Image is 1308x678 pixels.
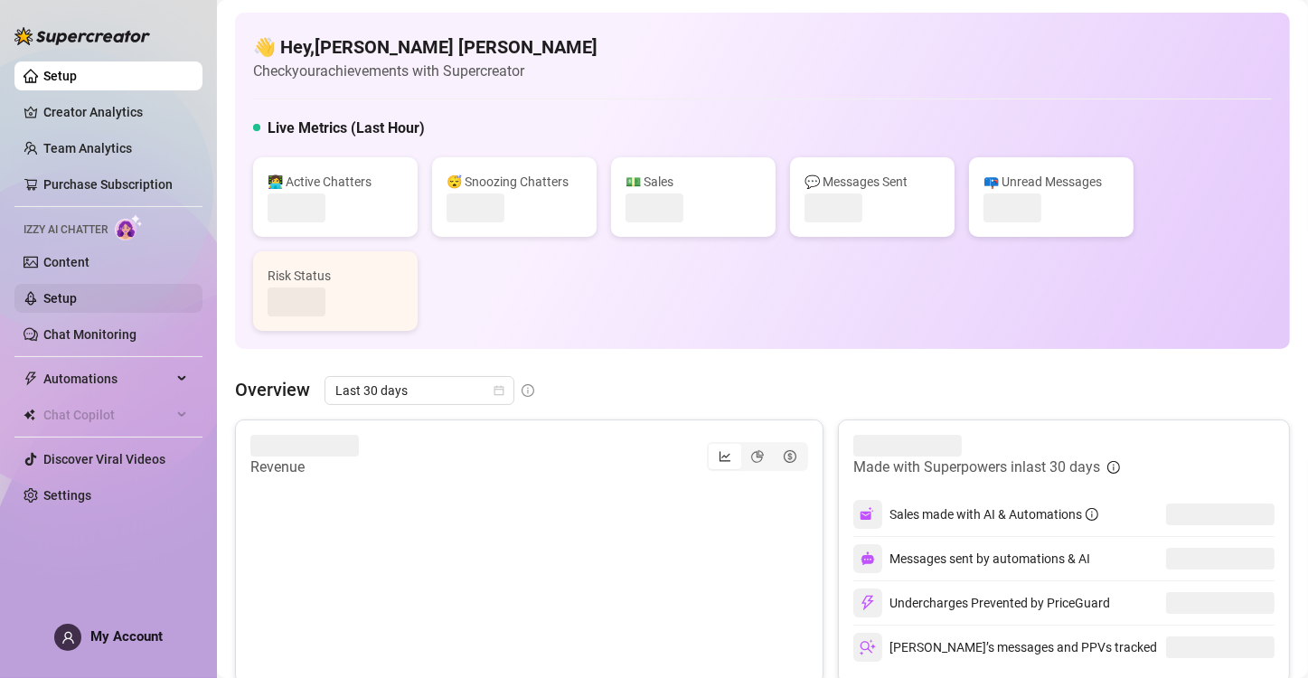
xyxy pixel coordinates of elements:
[494,385,504,396] span: calendar
[860,595,876,611] img: svg%3e
[14,27,150,45] img: logo-BBDzfeDw.svg
[1107,461,1120,474] span: info-circle
[115,214,143,240] img: AI Chatter
[522,384,534,397] span: info-circle
[61,631,75,645] span: user
[268,266,403,286] div: Risk Status
[860,639,876,655] img: svg%3e
[43,98,188,127] a: Creator Analytics
[90,628,163,645] span: My Account
[626,172,761,192] div: 💵 Sales
[861,551,875,566] img: svg%3e
[43,364,172,393] span: Automations
[860,506,876,523] img: svg%3e
[805,172,940,192] div: 💬 Messages Sent
[751,450,764,463] span: pie-chart
[24,221,108,239] span: Izzy AI Chatter
[250,457,359,478] article: Revenue
[235,376,310,403] article: Overview
[253,60,598,82] article: Check your achievements with Supercreator
[784,450,796,463] span: dollar-circle
[43,488,91,503] a: Settings
[43,452,165,466] a: Discover Viral Videos
[43,177,173,192] a: Purchase Subscription
[889,504,1098,524] div: Sales made with AI & Automations
[268,172,403,192] div: 👩‍💻 Active Chatters
[268,118,425,139] h5: Live Metrics (Last Hour)
[335,377,503,404] span: Last 30 days
[24,409,35,421] img: Chat Copilot
[253,34,598,60] h4: 👋 Hey, [PERSON_NAME] [PERSON_NAME]
[1086,508,1098,521] span: info-circle
[853,633,1157,662] div: [PERSON_NAME]’s messages and PPVs tracked
[707,442,808,471] div: segmented control
[853,544,1090,573] div: Messages sent by automations & AI
[43,141,132,155] a: Team Analytics
[719,450,731,463] span: line-chart
[43,291,77,306] a: Setup
[43,327,136,342] a: Chat Monitoring
[983,172,1119,192] div: 📪 Unread Messages
[853,589,1110,617] div: Undercharges Prevented by PriceGuard
[447,172,582,192] div: 😴 Snoozing Chatters
[43,400,172,429] span: Chat Copilot
[853,457,1100,478] article: Made with Superpowers in last 30 days
[43,255,89,269] a: Content
[43,69,77,83] a: Setup
[24,372,38,386] span: thunderbolt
